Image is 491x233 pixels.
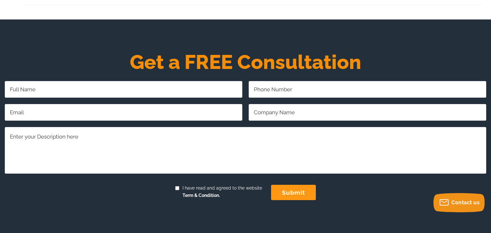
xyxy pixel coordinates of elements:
[271,185,316,200] input: submit
[175,186,179,190] input: I have read and agreed to the websiteTerm & Condition.
[451,199,479,206] span: Contact us
[183,193,220,198] strong: Term & Condition.
[179,184,262,199] span: I have read and agreed to the website
[5,180,102,205] iframe: reCAPTCHA
[433,193,485,212] button: Contact us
